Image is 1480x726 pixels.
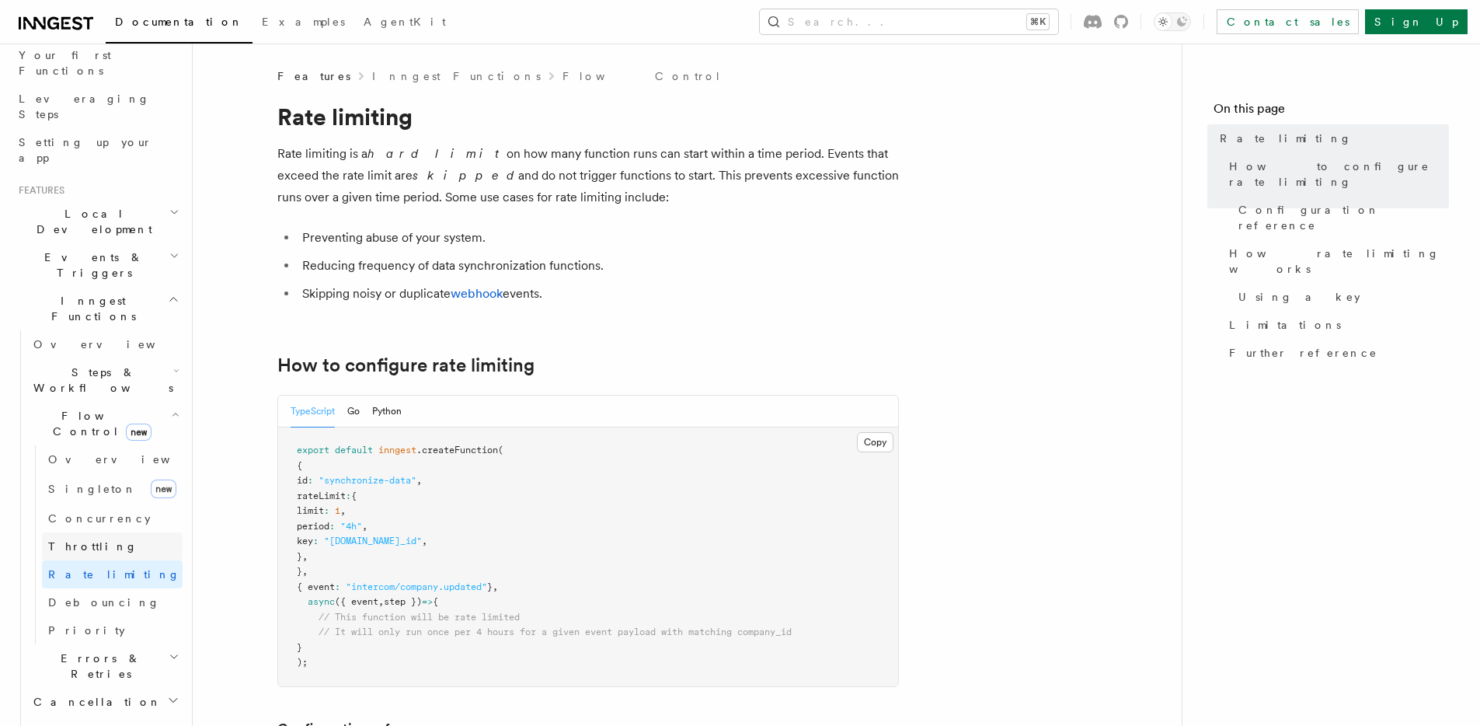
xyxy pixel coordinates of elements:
span: Features [12,184,64,197]
a: Using a key [1232,283,1449,311]
span: , [422,536,427,546]
span: Further reference [1229,345,1377,361]
a: Rate limiting [1214,124,1449,152]
button: Search...⌘K [760,9,1058,34]
span: Leveraging Steps [19,92,150,120]
span: AgentKit [364,16,446,28]
a: Examples [252,5,354,42]
span: Events & Triggers [12,250,169,281]
span: "4h" [340,521,362,532]
span: { [433,596,438,607]
span: rateLimit [297,490,346,501]
span: ); [297,657,308,668]
button: TypeScript [291,396,335,428]
a: Debouncing [42,588,183,616]
span: How to configure rate limiting [1229,159,1449,190]
span: id [297,475,308,486]
span: Steps & Workflows [27,365,173,396]
span: , [302,551,308,562]
span: Rate limiting [1220,131,1352,146]
span: : [346,490,351,501]
span: new [151,480,176,498]
span: Configuration reference [1238,202,1449,233]
span: Local Development [12,206,169,237]
span: Your first Functions [19,49,111,77]
button: Errors & Retries [27,644,183,688]
a: Documentation [106,5,252,44]
span: Inngest Functions [12,293,168,324]
span: Documentation [115,16,243,28]
span: "intercom/company.updated" [346,581,487,592]
span: new [126,424,151,441]
a: How rate limiting works [1223,239,1449,283]
button: Flow Controlnew [27,402,183,445]
a: How to configure rate limiting [277,354,535,376]
span: , [362,521,367,532]
span: , [493,581,498,592]
a: Your first Functions [12,41,183,85]
a: How to configure rate limiting [1223,152,1449,196]
a: Configuration reference [1232,196,1449,239]
span: How rate limiting works [1229,246,1449,277]
span: : [335,581,340,592]
span: , [340,505,346,516]
span: ({ event [335,596,378,607]
span: => [422,596,433,607]
span: } [297,642,302,653]
span: async [308,596,335,607]
span: : [324,505,329,516]
span: } [297,551,302,562]
span: limit [297,505,324,516]
a: Sign Up [1365,9,1468,34]
span: Priority [48,624,125,637]
span: Overview [33,338,193,351]
span: 1 [335,505,340,516]
h4: On this page [1214,99,1449,124]
span: Concurrency [48,512,151,525]
div: Flow Controlnew [27,445,183,644]
span: Flow Control [27,408,171,439]
span: , [378,596,384,607]
a: Rate limiting [42,560,183,588]
span: Rate limiting [48,568,180,581]
a: Leveraging Steps [12,85,183,128]
em: hard limit [367,146,507,161]
span: // It will only run once per 4 hours for a given event payload with matching company_id [319,627,792,637]
a: Inngest Functions [372,68,541,84]
a: AgentKit [354,5,455,42]
span: .createFunction [416,445,498,455]
li: Preventing abuse of your system. [298,227,899,249]
a: Limitations [1223,311,1449,339]
span: Singleton [48,483,137,495]
em: skipped [413,168,518,183]
a: Overview [27,330,183,358]
span: { [351,490,357,501]
span: , [302,566,308,577]
a: webhook [451,286,503,301]
button: Toggle dark mode [1154,12,1191,31]
a: Priority [42,616,183,644]
button: Cancellation [27,688,183,716]
span: "synchronize-data" [319,475,416,486]
span: ( [498,445,503,455]
a: Overview [42,445,183,473]
button: Go [347,396,360,428]
span: default [335,445,373,455]
li: Skipping noisy or duplicate events. [298,283,899,305]
span: export [297,445,329,455]
a: Contact sales [1217,9,1359,34]
span: "[DOMAIN_NAME]_id" [324,536,422,546]
span: Using a key [1238,289,1360,305]
span: } [297,566,302,577]
span: inngest [378,445,416,455]
span: Examples [262,16,345,28]
button: Inngest Functions [12,287,183,330]
a: Throttling [42,532,183,560]
a: Concurrency [42,504,183,532]
span: { event [297,581,335,592]
button: Python [372,396,402,428]
button: Steps & Workflows [27,358,183,402]
span: Errors & Retries [27,651,169,682]
span: Setting up your app [19,136,152,164]
button: Copy [857,432,893,452]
